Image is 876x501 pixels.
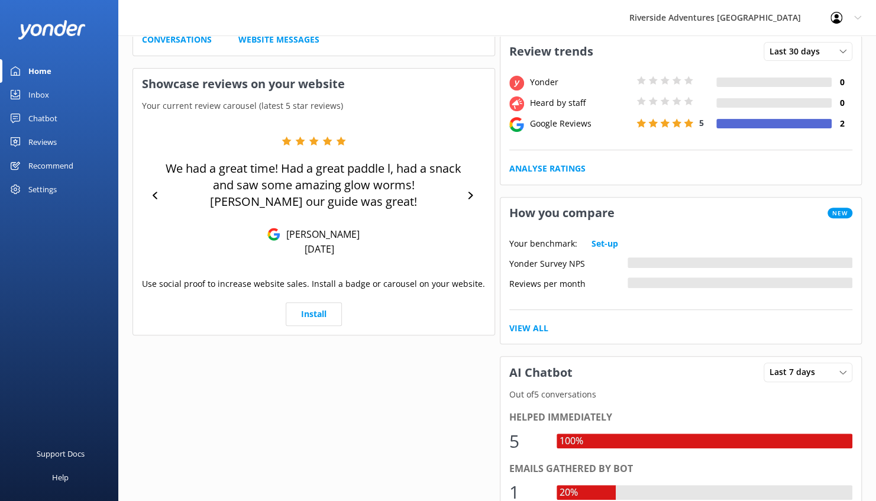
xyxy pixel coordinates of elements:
[28,106,57,130] div: Chatbot
[527,76,633,89] div: Yonder
[500,357,581,388] h3: AI Chatbot
[699,117,704,128] span: 5
[238,33,319,46] a: Website Messages
[28,83,49,106] div: Inbox
[557,485,581,500] div: 20%
[52,466,69,489] div: Help
[267,228,280,241] img: Google Reviews
[28,177,57,201] div: Settings
[827,208,852,218] span: New
[591,237,618,250] a: Set-up
[509,257,628,268] div: Yonder Survey NPS
[770,366,822,379] span: Last 7 days
[509,162,586,175] a: Analyse Ratings
[28,59,51,83] div: Home
[509,410,853,425] div: Helped immediately
[832,117,852,130] h4: 2
[286,302,342,326] a: Install
[557,434,586,449] div: 100%
[509,461,853,477] div: Emails gathered by bot
[142,33,212,46] a: Conversations
[500,36,602,67] h3: Review trends
[509,277,628,288] div: Reviews per month
[832,96,852,109] h4: 0
[18,20,86,40] img: yonder-white-logo.png
[133,99,494,112] p: Your current review carousel (latest 5 star reviews)
[133,69,494,99] h3: Showcase reviews on your website
[509,427,545,455] div: 5
[500,198,623,228] h3: How you compare
[509,237,577,250] p: Your benchmark:
[37,442,85,466] div: Support Docs
[305,243,334,256] p: [DATE]
[527,117,633,130] div: Google Reviews
[500,388,862,401] p: Out of 5 conversations
[28,130,57,154] div: Reviews
[832,76,852,89] h4: 0
[509,322,548,335] a: View All
[142,277,485,290] p: Use social proof to increase website sales. Install a badge or carousel on your website.
[770,45,827,58] span: Last 30 days
[28,154,73,177] div: Recommend
[165,160,462,210] p: We had a great time! Had a great paddle l, had a snack and saw some amazing glow worms! [PERSON_N...
[527,96,633,109] div: Heard by staff
[280,228,360,241] p: [PERSON_NAME]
